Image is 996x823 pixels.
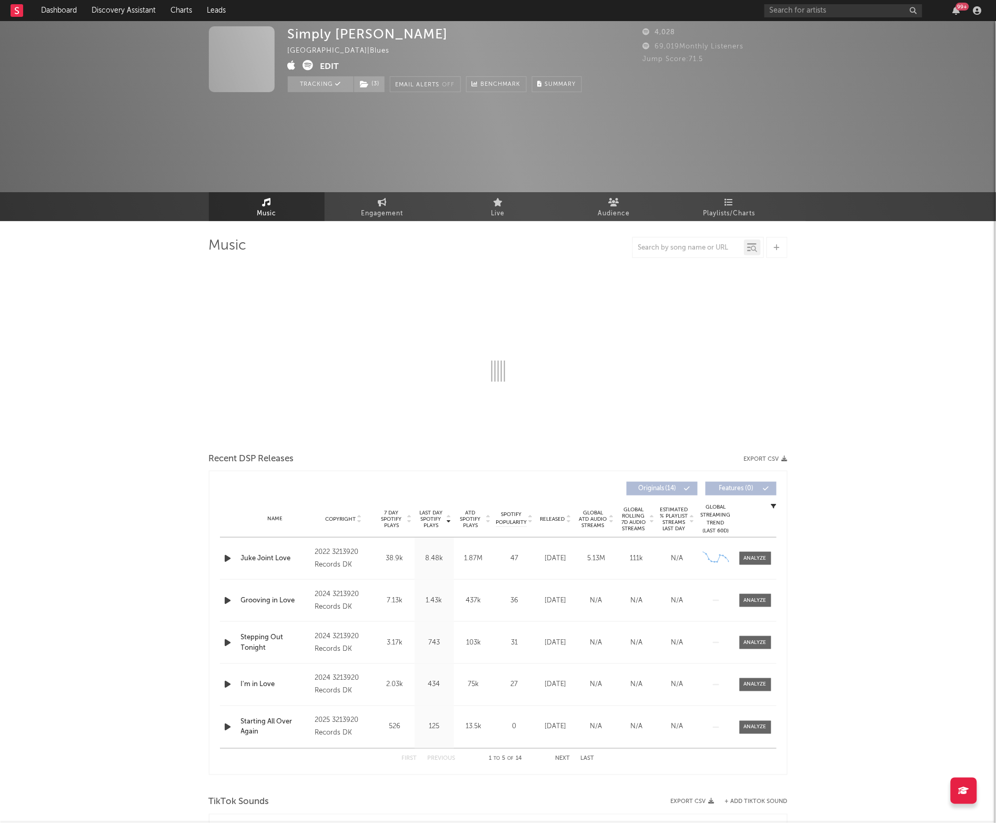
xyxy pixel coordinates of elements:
[457,722,491,732] div: 13.5k
[744,456,788,462] button: Export CSV
[660,507,689,532] span: Estimated % Playlist Streams Last Day
[581,756,595,762] button: Last
[288,45,402,57] div: [GEOGRAPHIC_DATA] | Blues
[538,680,574,690] div: [DATE]
[532,76,582,92] button: Summary
[457,680,491,690] div: 75k
[598,207,630,220] span: Audience
[496,722,533,732] div: 0
[315,715,372,740] div: 2025 3213920 Records DK
[619,553,655,564] div: 111k
[660,638,695,648] div: N/A
[241,596,310,606] a: Grooving in Love
[361,207,404,220] span: Engagement
[579,680,614,690] div: N/A
[315,546,372,571] div: 2022 3213920 Records DK
[956,3,969,11] div: 99 +
[241,515,310,523] div: Name
[378,722,412,732] div: 526
[315,672,372,698] div: 2024 3213920 Records DK
[619,722,655,732] div: N/A
[507,757,514,761] span: of
[643,43,744,50] span: 69,019 Monthly Listeners
[320,60,339,73] button: Edit
[354,76,385,92] button: (3)
[556,756,570,762] button: Next
[538,553,574,564] div: [DATE]
[457,553,491,564] div: 1.87M
[417,510,445,529] span: Last Day Spotify Plays
[579,722,614,732] div: N/A
[288,26,448,42] div: Simply [PERSON_NAME]
[440,192,556,221] a: Live
[209,453,294,465] span: Recent DSP Releases
[209,796,269,809] span: TikTok Sounds
[378,638,412,648] div: 3.17k
[209,192,325,221] a: Music
[457,596,491,606] div: 437k
[325,516,356,522] span: Copyright
[491,207,505,220] span: Live
[494,757,500,761] span: to
[672,192,788,221] a: Playlists/Charts
[538,596,574,606] div: [DATE]
[671,799,715,805] button: Export CSV
[953,6,960,15] button: 99+
[378,553,412,564] div: 38.9k
[496,680,533,690] div: 27
[481,78,521,91] span: Benchmark
[325,192,440,221] a: Engagement
[643,56,703,63] span: Jump Score: 71.5
[417,596,451,606] div: 1.43k
[378,596,412,606] div: 7.13k
[556,192,672,221] a: Audience
[417,553,451,564] div: 8.48k
[619,507,648,532] span: Global Rolling 7D Audio Streams
[257,207,276,220] span: Music
[538,722,574,732] div: [DATE]
[660,680,695,690] div: N/A
[633,485,682,492] span: Originals ( 14 )
[627,482,698,495] button: Originals(14)
[619,596,655,606] div: N/A
[378,510,406,529] span: 7 Day Spotify Plays
[764,4,922,17] input: Search for artists
[241,632,310,653] a: Stepping Out Tonight
[496,553,533,564] div: 47
[417,722,451,732] div: 125
[660,722,695,732] div: N/A
[538,638,574,648] div: [DATE]
[579,553,614,564] div: 5.13M
[545,82,576,87] span: Summary
[725,799,788,805] button: + Add TikTok Sound
[712,485,761,492] span: Features ( 0 )
[241,680,310,690] a: I'm in Love
[241,553,310,564] a: Juke Joint Love
[354,76,385,92] span: ( 3 )
[540,516,565,522] span: Released
[579,638,614,648] div: N/A
[241,717,310,738] a: Starting All Over Again
[660,596,695,606] div: N/A
[442,82,455,88] em: Off
[477,753,535,766] div: 1 5 14
[700,503,732,535] div: Global Streaming Trend (Last 60D)
[428,756,456,762] button: Previous
[457,638,491,648] div: 103k
[703,207,756,220] span: Playlists/Charts
[579,510,608,529] span: Global ATD Audio Streams
[496,638,533,648] div: 31
[417,680,451,690] div: 434
[315,588,372,613] div: 2024 3213920 Records DK
[619,638,655,648] div: N/A
[402,756,417,762] button: First
[496,596,533,606] div: 36
[579,596,614,606] div: N/A
[288,76,354,92] button: Tracking
[660,553,695,564] div: N/A
[417,638,451,648] div: 743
